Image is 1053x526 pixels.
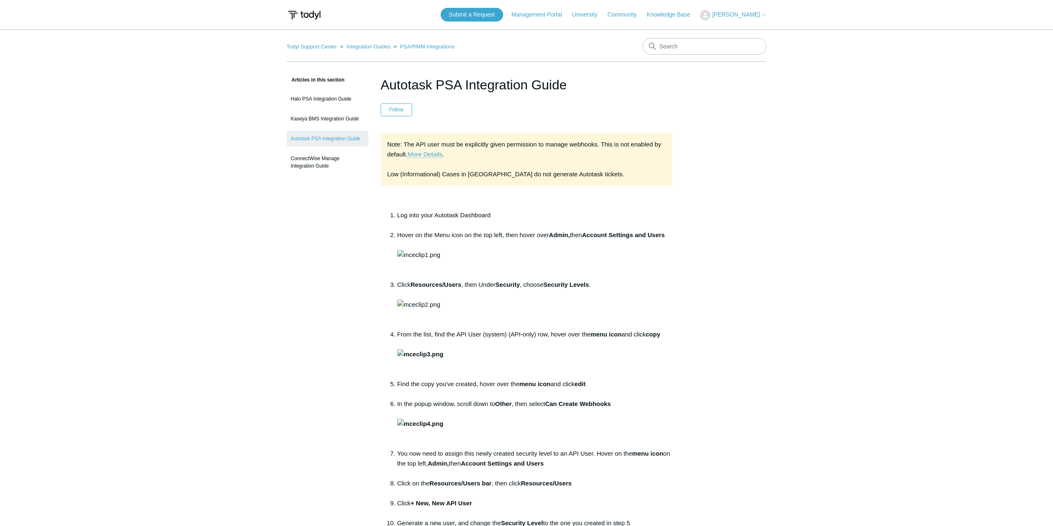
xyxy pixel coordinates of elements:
[428,460,449,467] strong: Admin,
[397,399,673,449] li: In the popup window, scroll down to , then select
[397,349,444,359] img: mceclip3.png
[410,500,472,507] strong: + New, New API User
[287,111,368,127] a: Kaseya BMS Integration Guide
[381,75,673,95] h1: Autotask PSA Integration Guide
[461,460,544,467] strong: Account Settings and Users
[397,449,673,478] li: You now need to assign this newly created security level to an API User. Hover on the on the top ...
[397,280,673,329] li: Click , then Under , choose .
[632,450,663,457] strong: menu icon
[397,331,660,358] strong: copy
[543,281,589,288] strong: Security Levels
[287,91,368,107] a: Halo PSA Integration Guide
[392,43,454,50] li: PSA/RMM Integrations
[495,281,520,288] strong: Security
[397,478,673,498] li: Click on the , then click
[400,43,455,50] a: PSA/RMM Integrations
[397,379,673,399] li: Find the copy you've created, hover over the and click
[287,131,368,147] a: Autotask PSA Integration Guide
[519,380,550,387] strong: menu icon
[495,400,512,407] strong: Other
[572,10,605,19] a: University
[381,103,413,116] button: Follow Article
[511,10,570,19] a: Management Portal
[397,400,611,427] strong: Can Create Webhooks
[397,419,444,429] img: mceclip4.png
[590,331,621,338] strong: menu icon
[397,230,673,280] li: Hover on the Menu icon on the top left, then hover over then
[397,498,673,518] li: Click
[575,380,586,387] strong: edit
[397,210,673,230] li: Log into your Autotask Dashboard
[338,43,392,50] li: Integration Guides
[397,250,440,260] img: mceclip1.png
[287,43,337,50] a: Todyl Support Center
[643,38,767,55] input: Search
[712,11,760,18] span: [PERSON_NAME]
[521,480,572,487] strong: Resources/Users
[408,151,442,158] a: More Details
[441,8,503,22] a: Submit a Request
[381,133,673,186] div: Note: The API user must be explicitly given permission to manage webhooks. This is not enabled by...
[429,480,492,487] strong: Resources/Users bar
[287,151,368,174] a: ConnectWise Manage Integration Guide
[287,7,322,23] img: Todyl Support Center Help Center home page
[647,10,698,19] a: Knowledge Base
[346,43,390,50] a: Integration Guides
[607,10,645,19] a: Community
[287,43,339,50] li: Todyl Support Center
[582,231,665,238] strong: Account Settings and Users
[549,231,570,238] strong: Admin,
[410,281,461,288] strong: Resources/Users
[397,300,440,310] img: mceclip2.png
[700,10,766,20] button: [PERSON_NAME]
[397,329,673,379] li: From the list, find the API User (system) (API-only) row, hover over the and click
[287,77,345,83] span: Articles in this section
